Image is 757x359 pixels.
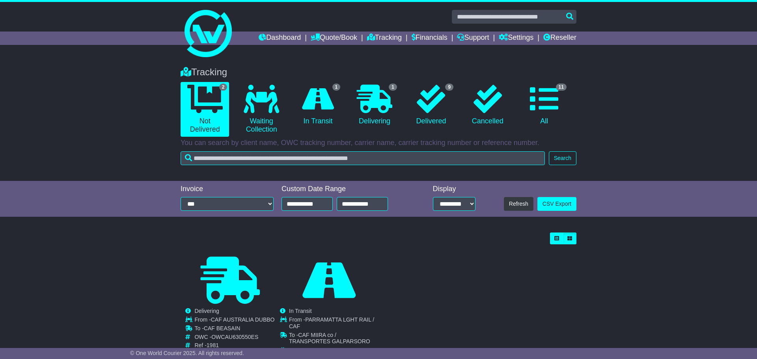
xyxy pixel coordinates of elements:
a: Cancelled [463,82,512,128]
a: 11 All [520,82,569,128]
span: 1 [332,84,341,91]
a: Settings [499,32,533,45]
a: Dashboard [259,32,301,45]
a: 1 Delivering [350,82,399,128]
span: OWCAU630550ES [211,334,258,340]
div: Display [433,185,475,193]
span: 11 [556,84,567,91]
span: 1 [389,84,397,91]
td: OWC - [289,347,378,355]
span: PARRAMATTA LGHT RAIL / CAF [289,316,374,329]
span: CAF MIIRA co / TRANSPORTES GALPARSORO [289,332,370,345]
div: Tracking [177,67,580,78]
span: © One World Courier 2025. All rights reserved. [130,350,244,356]
td: Ref - [194,342,274,349]
span: 9 [445,84,453,91]
a: 9 Delivered [407,82,455,128]
span: OWCAU625779ES [306,347,353,353]
span: 2 [219,84,227,91]
span: Delivering [194,308,219,314]
a: 2 Not Delivered [181,82,229,137]
a: Tracking [367,32,402,45]
span: 1981 [207,342,219,348]
td: OWC - [194,334,274,342]
a: Waiting Collection [237,82,285,137]
td: From - [194,316,274,325]
a: Reseller [543,32,576,45]
span: In Transit [289,308,312,314]
div: Invoice [181,185,274,193]
span: CAF BEASAIN [204,325,241,331]
a: Quote/Book [311,32,357,45]
a: 1 In Transit [294,82,342,128]
div: Custom Date Range [282,185,408,193]
td: To - [194,325,274,334]
button: Refresh [504,197,533,211]
td: From - [289,316,378,332]
a: Support [457,32,489,45]
span: CAF AUSTRALIA DUBBO [211,316,275,323]
p: You can search by client name, OWC tracking number, carrier name, carrier tracking number or refe... [181,139,576,147]
a: Financials [412,32,447,45]
a: CSV Export [537,197,576,211]
button: Search [549,151,576,165]
td: To - [289,332,378,347]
